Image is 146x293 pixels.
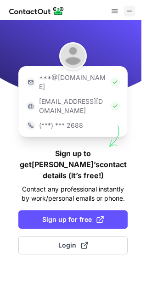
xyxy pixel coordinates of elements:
[9,6,64,17] img: ContactOut v5.3.10
[59,42,87,70] img: Tolulope Makinde
[39,73,107,91] p: ***@[DOMAIN_NAME]
[42,215,104,224] span: Sign up for free
[18,148,128,181] h1: Sign up to get [PERSON_NAME]’s contact details (it’s free!)
[111,78,120,87] img: Check Icon
[111,101,120,111] img: Check Icon
[18,236,128,254] button: Login
[39,97,107,115] p: [EMAIL_ADDRESS][DOMAIN_NAME]
[58,241,88,250] span: Login
[26,101,35,111] img: https://contactout.com/extension/app/static/media/login-work-icon.638a5007170bc45168077fde17b29a1...
[26,121,35,130] img: https://contactout.com/extension/app/static/media/login-phone-icon.bacfcb865e29de816d437549d7f4cb...
[18,210,128,229] button: Sign up for free
[26,78,35,87] img: https://contactout.com/extension/app/static/media/login-email-icon.f64bce713bb5cd1896fef81aa7b14a...
[18,185,128,203] p: Contact any professional instantly by work/personal emails or phone.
